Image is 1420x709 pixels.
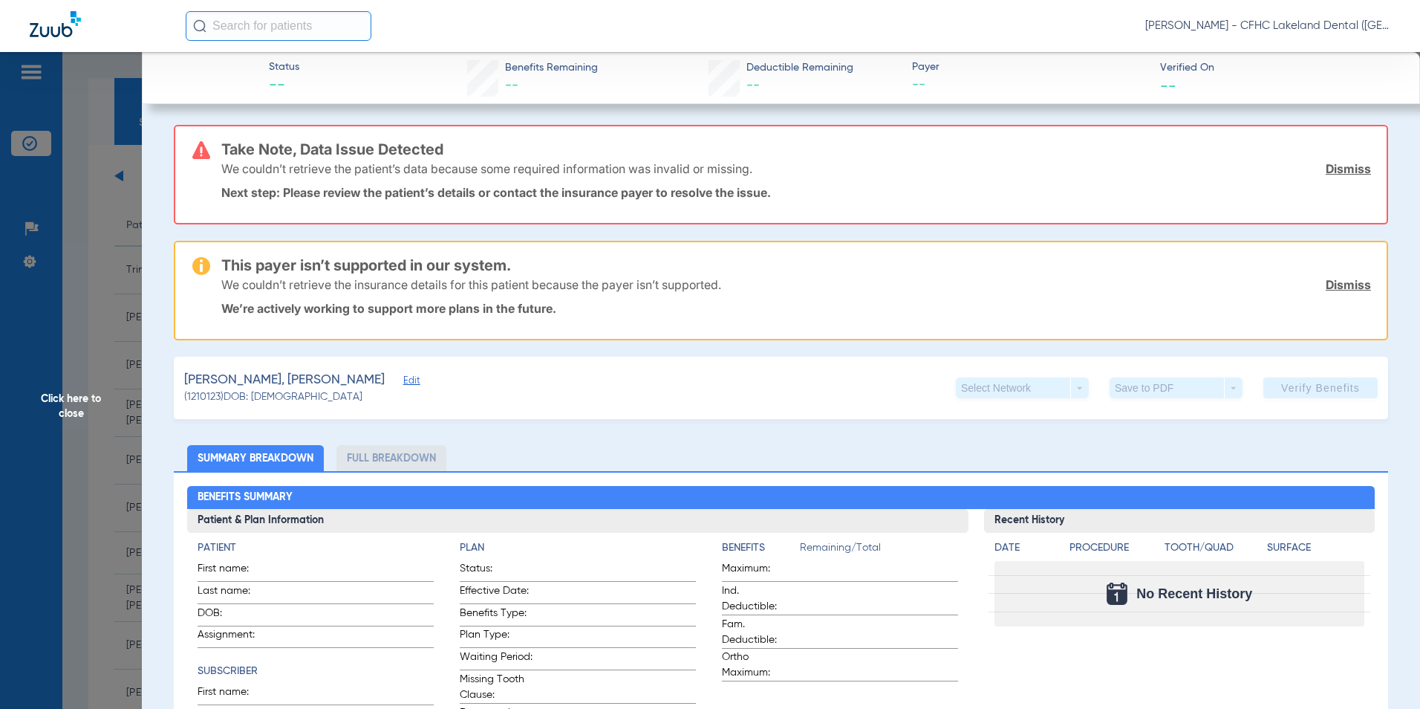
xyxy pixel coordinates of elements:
[505,79,518,92] span: --
[1165,540,1262,561] app-breakdown-title: Tooth/Quad
[221,277,721,292] p: We couldn’t retrieve the insurance details for this patient because the payer isn’t supported.
[1069,540,1159,556] h4: Procedure
[221,185,1371,200] p: Next step: Please review the patient’s details or contact the insurance payer to resolve the issue.
[746,79,760,92] span: --
[460,583,532,603] span: Effective Date:
[269,76,299,97] span: --
[460,540,696,556] h4: Plan
[722,561,795,581] span: Maximum:
[198,540,434,556] h4: Patient
[912,76,1147,94] span: --
[192,257,210,275] img: warning-icon
[1267,540,1364,556] h4: Surface
[221,301,1371,316] p: We’re actively working to support more plans in the future.
[198,561,270,581] span: First name:
[1160,60,1395,76] span: Verified On
[912,59,1147,75] span: Payer
[984,509,1375,533] h3: Recent History
[1136,586,1252,601] span: No Recent History
[198,684,270,705] span: First name:
[30,11,81,37] img: Zuub Logo
[722,617,795,648] span: Fam. Deductible:
[198,606,270,626] span: DOB:
[192,141,210,159] img: error-icon
[994,540,1057,561] app-breakdown-title: Date
[193,19,206,33] img: Search Icon
[198,664,434,679] h4: Subscriber
[505,60,598,76] span: Benefits Remaining
[1160,77,1176,93] span: --
[336,445,446,471] li: Full Breakdown
[460,606,532,626] span: Benefits Type:
[1107,583,1127,605] img: Calendar
[198,627,270,647] span: Assignment:
[722,540,800,556] h4: Benefits
[460,650,532,670] span: Waiting Period:
[221,161,752,176] p: We couldn’t retrieve the patient’s data because some required information was invalid or missing.
[221,142,1371,157] h3: Take Note, Data Issue Detected
[722,650,795,681] span: Ortho Maximum:
[184,371,385,389] span: [PERSON_NAME], [PERSON_NAME]
[460,561,532,581] span: Status:
[184,389,362,405] span: (1210123) DOB: [DEMOGRAPHIC_DATA]
[269,59,299,75] span: Status
[198,583,270,603] span: Last name:
[1145,19,1390,33] span: [PERSON_NAME] - CFHC Lakeland Dental ([GEOGRAPHIC_DATA])
[1165,540,1262,556] h4: Tooth/Quad
[187,445,324,471] li: Summary Breakdown
[186,11,371,41] input: Search for patients
[722,540,800,561] app-breakdown-title: Benefits
[187,486,1375,510] h2: Benefits Summary
[1326,277,1371,292] a: Dismiss
[187,509,969,533] h3: Patient & Plan Information
[800,540,958,561] span: Remaining/Total
[221,258,1371,273] h3: This payer isn’t supported in our system.
[1326,161,1371,176] a: Dismiss
[994,540,1057,556] h4: Date
[403,375,417,389] span: Edit
[1069,540,1159,561] app-breakdown-title: Procedure
[1346,638,1420,709] iframe: Chat Widget
[460,672,532,703] span: Missing Tooth Clause:
[746,60,853,76] span: Deductible Remaining
[722,583,795,615] span: Ind. Deductible:
[1267,540,1364,561] app-breakdown-title: Surface
[460,627,532,647] span: Plan Type:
